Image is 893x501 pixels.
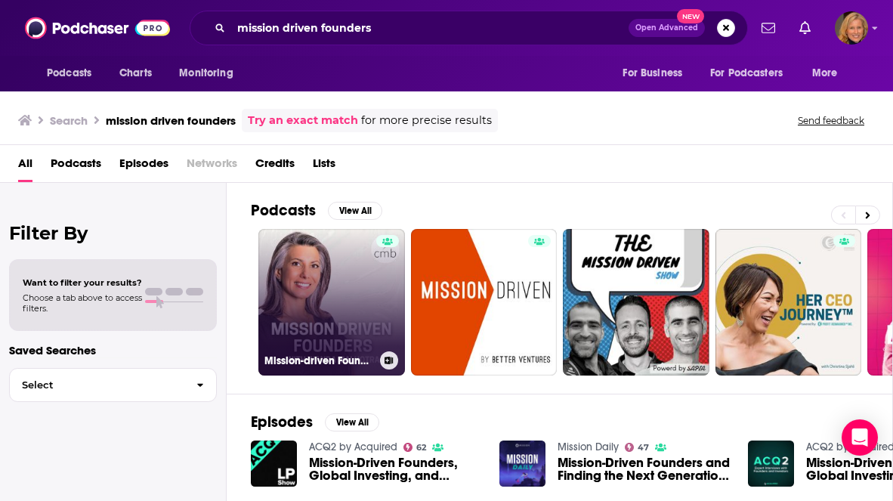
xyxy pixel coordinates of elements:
[403,443,427,452] a: 62
[251,441,297,487] img: Mission-Driven Founders, Global Investing, and Canva
[106,113,236,128] h3: mission driven founders
[50,113,88,128] h3: Search
[793,114,869,127] button: Send feedback
[187,151,237,182] span: Networks
[251,413,313,431] h2: Episodes
[635,24,698,32] span: Open Advanced
[255,151,295,182] a: Credits
[793,15,817,41] a: Show notifications dropdown
[264,354,374,367] h3: Mission-driven Founders
[251,201,316,220] h2: Podcasts
[313,151,335,182] a: Lists
[677,9,704,23] span: New
[361,112,492,129] span: for more precise results
[10,380,184,390] span: Select
[309,456,481,482] a: Mission-Driven Founders, Global Investing, and Canva
[168,59,252,88] button: open menu
[36,59,111,88] button: open menu
[248,112,358,129] a: Try an exact match
[802,59,857,88] button: open menu
[251,413,379,431] a: EpisodesView All
[700,59,805,88] button: open menu
[47,63,91,84] span: Podcasts
[9,222,217,244] h2: Filter By
[612,59,701,88] button: open menu
[25,14,170,42] img: Podchaser - Follow, Share and Rate Podcasts
[748,441,794,487] img: Mission-Driven Founders, Global Investing, and Canva (with Wesley Chan)
[842,419,878,456] div: Open Intercom Messenger
[179,63,233,84] span: Monitoring
[9,368,217,402] button: Select
[251,201,382,220] a: PodcastsView All
[499,441,545,487] img: Mission-Driven Founders and Finding the Next Generation of Leaders
[835,11,868,45] img: User Profile
[710,63,783,84] span: For Podcasters
[258,229,405,376] a: Mission-driven Founders
[309,441,397,453] a: ACQ2 by Acquired
[623,63,682,84] span: For Business
[416,444,426,451] span: 62
[328,202,382,220] button: View All
[835,11,868,45] button: Show profile menu
[119,63,152,84] span: Charts
[325,413,379,431] button: View All
[558,456,730,482] a: Mission-Driven Founders and Finding the Next Generation of Leaders
[231,16,629,40] input: Search podcasts, credits, & more...
[629,19,705,37] button: Open AdvancedNew
[755,15,781,41] a: Show notifications dropdown
[23,277,142,288] span: Want to filter your results?
[190,11,748,45] div: Search podcasts, credits, & more...
[558,441,619,453] a: Mission Daily
[110,59,161,88] a: Charts
[23,292,142,314] span: Choose a tab above to access filters.
[51,151,101,182] a: Podcasts
[812,63,838,84] span: More
[119,151,168,182] a: Episodes
[638,444,649,451] span: 47
[18,151,32,182] a: All
[9,343,217,357] p: Saved Searches
[835,11,868,45] span: Logged in as LauraHVM
[625,443,650,452] a: 47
